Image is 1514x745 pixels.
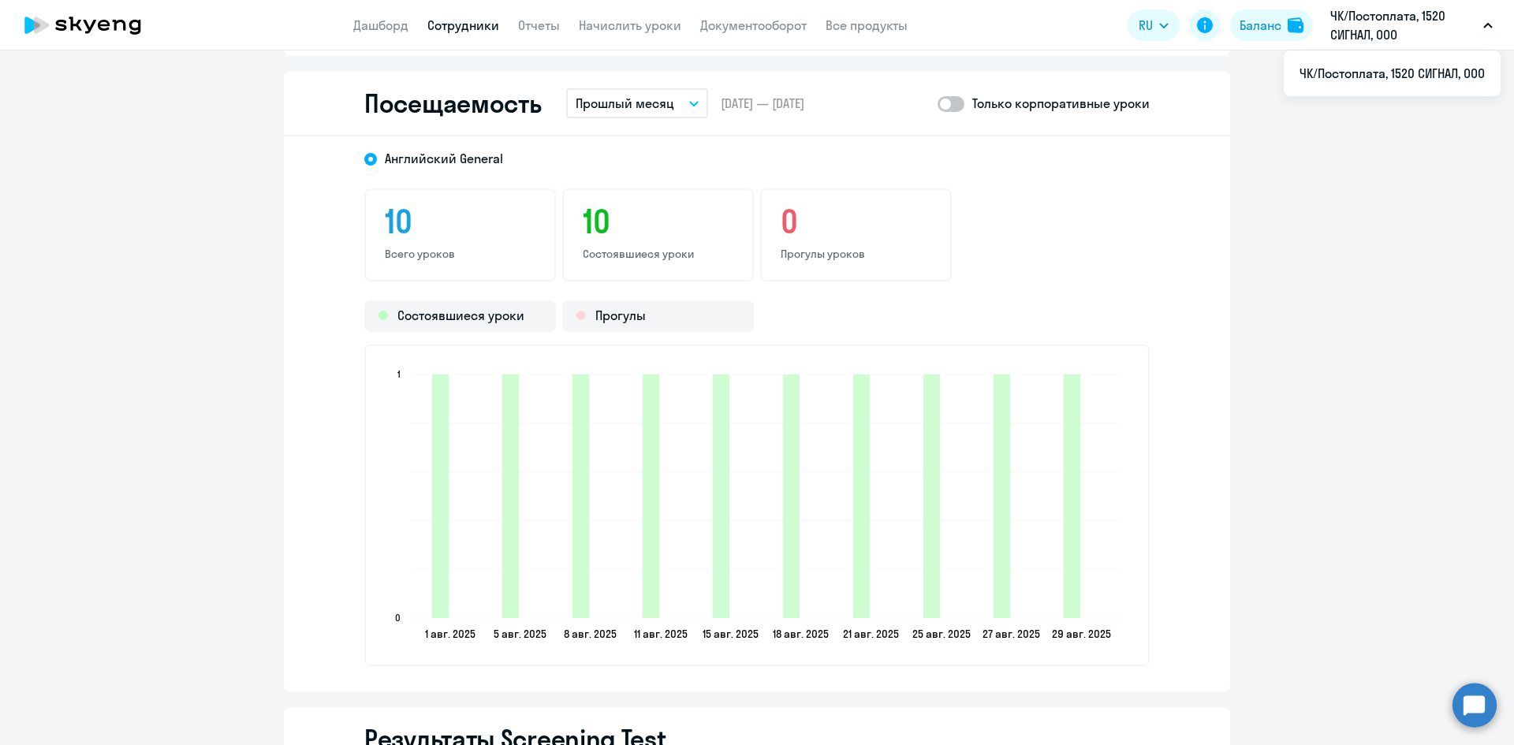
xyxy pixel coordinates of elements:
text: 11 авг. 2025 [634,627,688,641]
text: 0 [395,612,401,624]
path: 2025-08-28T21:00:00.000Z Состоявшиеся уроки 1 [1064,374,1080,618]
span: RU [1139,16,1153,35]
text: 15 авг. 2025 [703,627,759,641]
p: ЧК/Постоплата, 1520 СИГНАЛ, ООО [1330,6,1477,44]
button: Балансbalance [1230,9,1313,41]
p: Только корпоративные уроки [972,94,1150,113]
p: Прогулы уроков [781,247,931,261]
text: 8 авг. 2025 [564,627,617,641]
a: Дашборд [353,17,408,33]
a: Сотрудники [427,17,499,33]
text: 21 авг. 2025 [843,627,899,641]
p: Состоявшиеся уроки [583,247,733,261]
a: Все продукты [826,17,908,33]
span: Английский General [385,150,503,167]
h3: 10 [385,203,535,240]
path: 2025-08-04T21:00:00.000Z Состоявшиеся уроки 1 [502,374,519,618]
path: 2025-08-10T21:00:00.000Z Состоявшиеся уроки 1 [643,374,659,618]
path: 2025-07-31T21:00:00.000Z Состоявшиеся уроки 1 [432,374,449,618]
h3: 0 [781,203,931,240]
a: Начислить уроки [579,17,681,33]
text: 18 авг. 2025 [773,627,829,641]
text: 1 [397,368,401,380]
path: 2025-08-07T21:00:00.000Z Состоявшиеся уроки 1 [572,374,589,618]
p: Всего уроков [385,247,535,261]
span: [DATE] — [DATE] [721,95,804,112]
div: Баланс [1240,16,1281,35]
path: 2025-08-20T21:00:00.000Z Состоявшиеся уроки 1 [853,374,870,618]
path: 2025-08-14T21:00:00.000Z Состоявшиеся уроки 1 [713,374,729,618]
a: Отчеты [518,17,560,33]
text: 25 авг. 2025 [912,627,971,641]
div: Состоявшиеся уроки [364,300,556,332]
a: Документооборот [700,17,807,33]
path: 2025-08-17T21:00:00.000Z Состоявшиеся уроки 1 [783,374,800,618]
button: RU [1128,9,1180,41]
h2: Посещаемость [364,88,541,119]
text: 1 авг. 2025 [425,627,475,641]
img: balance [1288,17,1303,33]
text: 5 авг. 2025 [494,627,546,641]
p: Прошлый месяц [576,94,674,113]
ul: RU [1284,50,1501,96]
path: 2025-08-24T21:00:00.000Z Состоявшиеся уроки 1 [923,374,940,618]
button: Прошлый месяц [566,88,708,118]
div: Прогулы [562,300,754,332]
path: 2025-08-26T21:00:00.000Z Состоявшиеся уроки 1 [994,374,1010,618]
button: ЧК/Постоплата, 1520 СИГНАЛ, ООО [1322,6,1501,44]
h3: 10 [583,203,733,240]
text: 27 авг. 2025 [983,627,1040,641]
text: 29 авг. 2025 [1052,627,1111,641]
